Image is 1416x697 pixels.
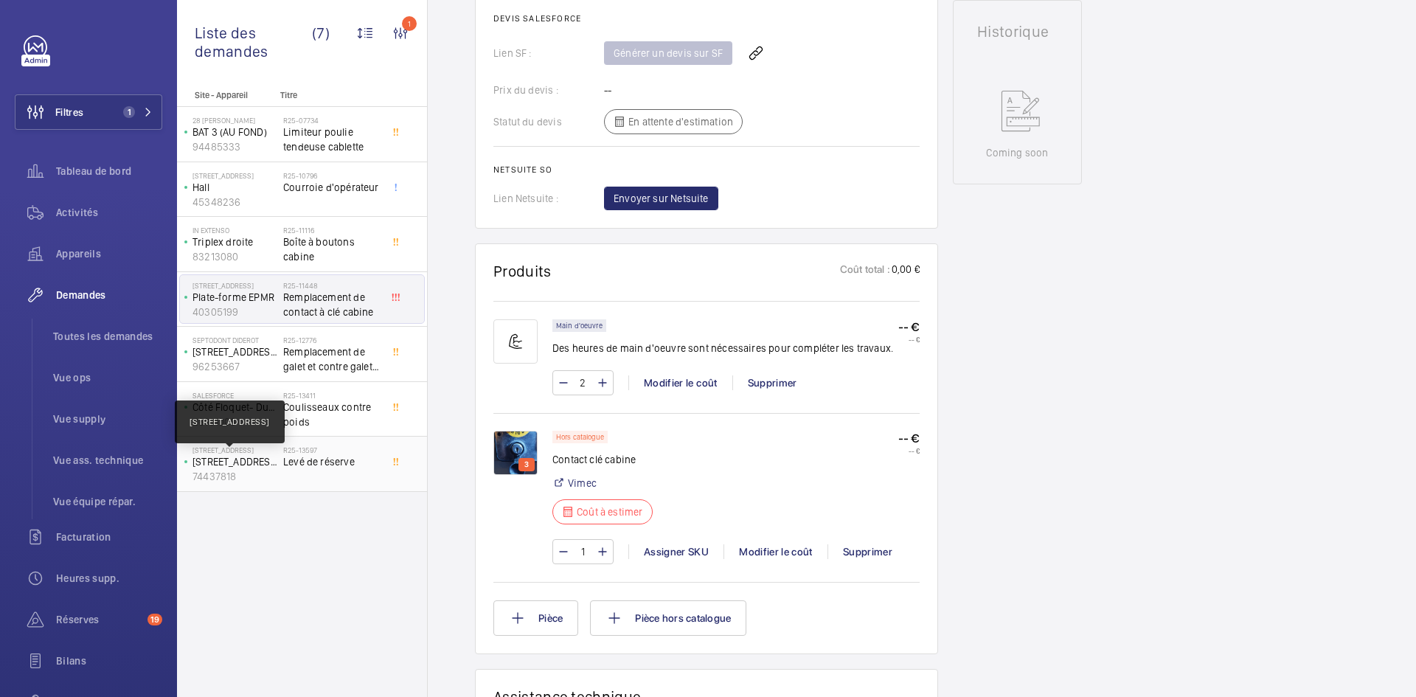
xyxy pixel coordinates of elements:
[827,544,907,559] div: Supprimer
[192,249,277,264] p: 83213080
[192,290,277,305] p: Plate-forme EPMR
[977,24,1058,39] h1: Historique
[283,226,381,235] h2: R25-11116
[192,469,277,484] p: 74437818
[493,319,538,364] img: muscle-sm.svg
[192,391,277,400] p: SALESFORCE
[56,164,162,178] span: Tableau de bord
[732,375,812,390] div: Supprimer
[56,571,162,586] span: Heures supp.
[283,116,381,125] h2: R25-07734
[56,530,162,544] span: Facturation
[521,458,532,471] p: 3
[56,653,162,668] span: Bilans
[552,341,893,356] p: Des heures de main d'oeuvre sont nécessaires pour compléter les travaux.
[577,504,643,519] p: Coût à estimer
[283,391,381,400] h2: R25-13411
[177,90,274,100] p: Site - Appareil
[192,116,277,125] p: 28 [PERSON_NAME]
[898,446,920,455] p: -- €
[493,164,920,175] h2: Netsuite SO
[192,195,277,209] p: 45348236
[552,452,653,467] p: Contact clé cabine
[192,336,277,344] p: Septodont DIDEROT
[890,262,920,280] p: 0,00 €
[192,139,277,154] p: 94485333
[15,94,162,130] button: Filtres1
[283,281,381,290] h2: R25-11448
[493,431,538,475] img: 1756378719219-afeaa873-667a-4632-a1df-8e013a9b00de
[192,180,277,195] p: Hall
[192,171,277,180] p: [STREET_ADDRESS]
[192,454,277,469] p: [STREET_ADDRESS]
[53,494,162,509] span: Vue équipe répar.
[898,319,920,335] p: -- €
[628,544,723,559] div: Assigner SKU
[192,445,277,454] p: [STREET_ADDRESS]
[56,246,162,261] span: Appareils
[283,125,381,154] span: Limiteur poulie tendeuse cablette
[190,415,270,429] p: [STREET_ADDRESS]
[568,476,597,490] a: Vimec
[55,105,83,119] span: Filtres
[493,262,552,280] h1: Produits
[283,400,381,429] span: Coulisseaux contre poids
[556,323,603,328] p: Main d'oeuvre
[590,600,746,636] button: Pièce hors catalogue
[56,205,162,220] span: Activités
[604,187,718,210] button: Envoyer sur Netsuite
[723,544,827,559] div: Modifier le coût
[53,329,162,344] span: Toutes les demandes
[283,344,381,374] span: Remplacement de galet et contre galet porte palière.
[898,335,920,344] p: -- €
[53,412,162,426] span: Vue supply
[283,445,381,454] h2: R25-13597
[192,344,277,359] p: [STREET_ADDRESS]
[986,145,1048,160] p: Coming soon
[56,612,142,627] span: Réserves
[192,359,277,374] p: 96253667
[283,454,381,469] span: Levé de réserve
[147,614,162,625] span: 19
[614,191,709,206] span: Envoyer sur Netsuite
[493,13,920,24] h2: Devis Salesforce
[840,262,890,280] p: Coût total :
[493,600,578,636] button: Pièce
[283,171,381,180] h2: R25-10796
[123,106,135,118] span: 1
[56,288,162,302] span: Demandes
[192,125,277,139] p: BAT 3 (AU FOND)
[192,400,277,415] p: Côté Floquet- Duplex droite
[898,431,920,446] p: -- €
[53,453,162,468] span: Vue ass. technique
[283,290,381,319] span: Remplacement de contact à clé cabine
[53,370,162,385] span: Vue ops
[192,235,277,249] p: Triplex droite
[283,180,381,195] span: Courroie d'opérateur
[628,375,732,390] div: Modifier le coût
[280,90,378,100] p: Titre
[192,305,277,319] p: 40305199
[556,434,604,440] p: Hors catalogue
[283,235,381,264] span: Boîte à boutons cabine
[195,24,312,60] span: Liste des demandes
[192,226,277,235] p: IN EXTENSO
[283,336,381,344] h2: R25-12776
[192,281,277,290] p: [STREET_ADDRESS]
